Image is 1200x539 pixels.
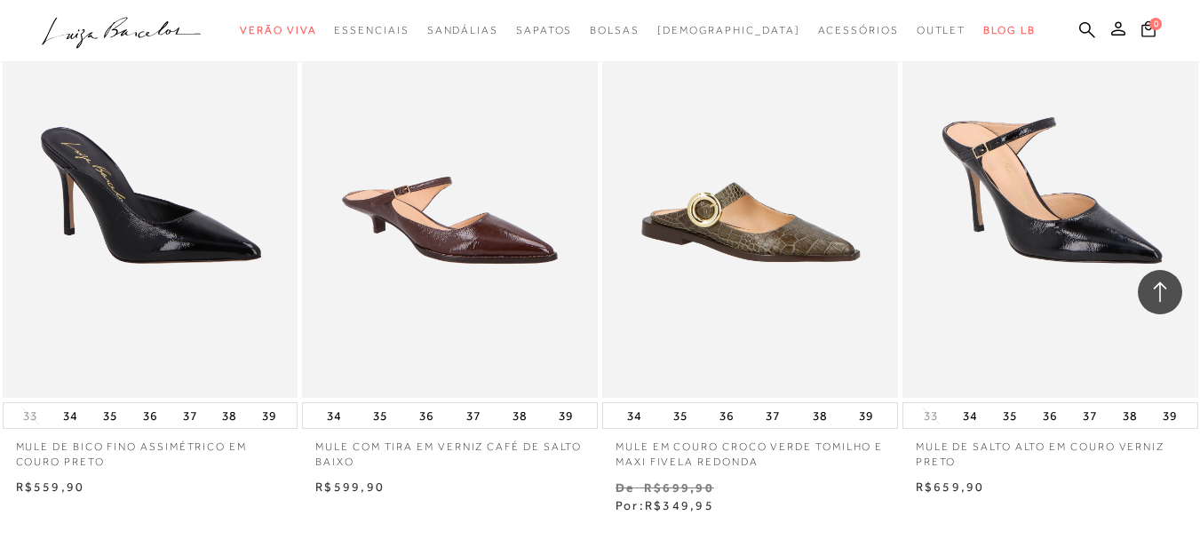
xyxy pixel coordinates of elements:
button: 34 [58,403,83,428]
span: Essenciais [334,24,409,36]
a: categoryNavScreenReaderText [818,14,899,47]
span: Sapatos [516,24,572,36]
small: R$699,90 [644,480,714,495]
span: Bolsas [590,24,640,36]
button: 34 [622,403,647,428]
a: noSubCategoriesText [657,14,800,47]
a: categoryNavScreenReaderText [334,14,409,47]
button: 33 [918,408,943,424]
button: 38 [1117,403,1142,428]
span: R$349,95 [645,498,714,512]
span: Por: [616,498,714,512]
a: categoryNavScreenReaderText [590,14,640,47]
a: MULE DE SALTO ALTO EM COURO VERNIZ PRETO [902,429,1198,470]
span: R$659,90 [916,480,985,494]
a: MULE COM TIRA EM VERNIZ CAFÉ DE SALTO BAIXO [302,429,598,470]
a: categoryNavScreenReaderText [427,14,498,47]
button: 36 [1037,403,1062,428]
button: 38 [217,403,242,428]
a: categoryNavScreenReaderText [516,14,572,47]
button: 37 [1077,403,1102,428]
small: De [616,480,634,495]
span: R$599,90 [315,480,385,494]
button: 34 [322,403,346,428]
span: Verão Viva [240,24,316,36]
a: categoryNavScreenReaderText [240,14,316,47]
span: Sandálias [427,24,498,36]
button: 35 [668,403,693,428]
button: 37 [461,403,486,428]
button: 36 [414,403,439,428]
button: 39 [1157,403,1182,428]
span: [DEMOGRAPHIC_DATA] [657,24,800,36]
button: 37 [760,403,785,428]
span: Outlet [917,24,966,36]
span: R$559,90 [16,480,85,494]
button: 39 [854,403,878,428]
span: BLOG LB [983,24,1035,36]
button: 39 [553,403,578,428]
button: 38 [807,403,832,428]
button: 35 [997,403,1022,428]
span: 0 [1149,18,1162,30]
button: 35 [98,403,123,428]
span: Acessórios [818,24,899,36]
button: 0 [1136,20,1161,44]
button: 36 [138,403,163,428]
button: 37 [178,403,203,428]
button: 39 [257,403,282,428]
button: 33 [18,408,43,424]
a: BLOG LB [983,14,1035,47]
button: 36 [714,403,739,428]
button: 34 [958,403,982,428]
button: 35 [368,403,393,428]
a: categoryNavScreenReaderText [917,14,966,47]
button: 38 [507,403,532,428]
a: MULE EM COURO CROCO VERDE TOMILHO E MAXI FIVELA REDONDA [602,429,898,470]
a: MULE DE BICO FINO ASSIMÉTRICO EM COURO PRETO [3,429,298,470]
